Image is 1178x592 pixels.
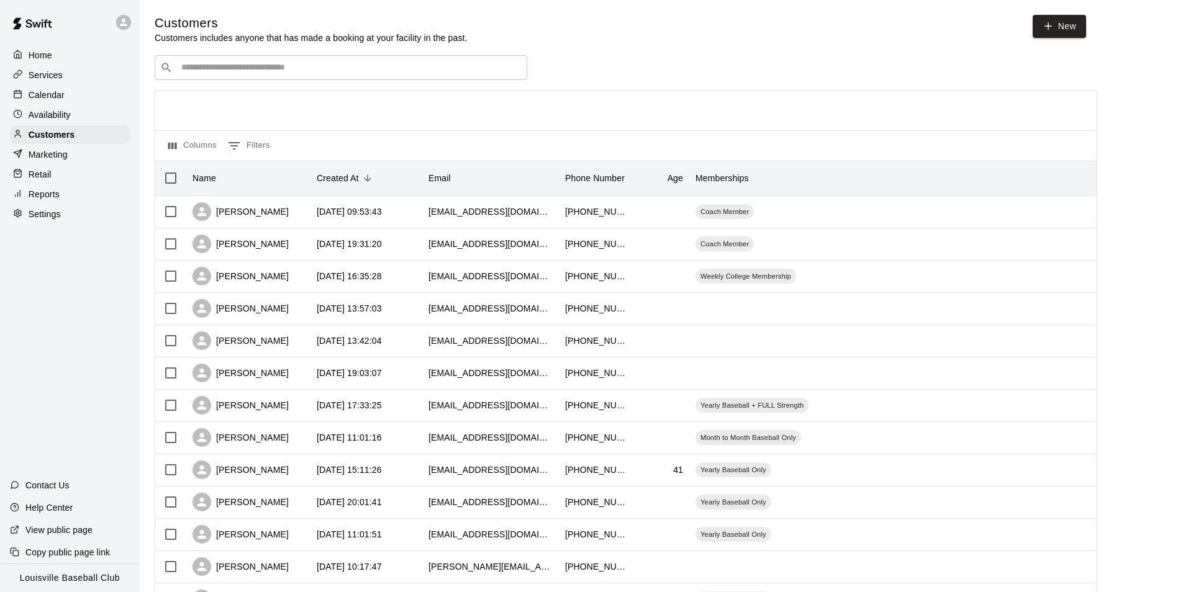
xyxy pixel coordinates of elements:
[1033,15,1086,38] a: New
[317,367,382,379] div: 2025-08-11 19:03:07
[317,399,382,411] div: 2025-08-11 17:33:25
[695,204,754,219] div: Coach Member
[428,270,553,282] div: michaelwinnlippe@gmail.com
[10,205,130,223] a: Settings
[225,136,273,156] button: Show filters
[193,428,289,447] div: [PERSON_NAME]
[668,161,683,195] div: Age
[155,55,527,80] div: Search customers by name or email
[193,557,289,576] div: [PERSON_NAME]
[565,399,627,411] div: +13179033902
[25,479,70,491] p: Contact Us
[428,528,553,540] div: brittfletcher@hotmail.com
[565,464,627,476] div: +15026814388
[10,86,130,104] a: Calendar
[428,431,553,444] div: erin_waters@hotmail.com
[428,302,553,315] div: phil@pittsteam.com
[695,495,771,509] div: Yearly Baseball Only
[193,396,289,415] div: [PERSON_NAME]
[317,560,382,573] div: 2025-08-09 10:17:47
[565,560,627,573] div: +15024178427
[428,496,553,508] div: tylerharrisoncarter@gmail.com
[193,267,289,285] div: [PERSON_NAME]
[10,125,130,144] a: Customers
[29,49,52,61] p: Home
[695,465,771,475] span: Yearly Baseball Only
[695,527,771,542] div: Yearly Baseball Only
[193,202,289,221] div: [PERSON_NAME]
[695,161,749,195] div: Memberships
[10,46,130,65] div: Home
[565,302,627,315] div: +15029946899
[155,32,468,44] p: Customers includes anyone that has made a booking at your facility in the past.
[29,109,71,121] p: Availability
[695,236,754,251] div: Coach Member
[29,69,63,81] p: Services
[565,367,627,379] div: +12708603881
[317,161,359,195] div: Created At
[186,161,310,195] div: Name
[695,271,796,281] span: Weekly College Membership
[310,161,422,195] div: Created At
[193,161,216,195] div: Name
[695,398,809,413] div: Yearly Baseball + FULL Strength
[428,205,553,218] div: rsmorris40@icloud.com
[317,334,382,347] div: 2025-08-18 13:42:04
[20,572,120,585] p: Louisville Baseball Club
[565,161,625,195] div: Phone Number
[165,136,220,156] button: Select columns
[565,205,627,218] div: +18598933135
[428,334,553,347] div: mlippe1717@gmail.com
[193,525,289,544] div: [PERSON_NAME]
[695,269,796,284] div: Weekly College Membership
[10,185,130,204] a: Reports
[673,464,683,476] div: 41
[428,238,553,250] div: rmorris40@icloud.com
[10,66,130,84] a: Services
[193,460,289,479] div: [PERSON_NAME]
[155,15,468,32] h5: Customers
[689,161,876,195] div: Memberships
[565,238,627,250] div: +18598933135
[25,501,73,514] p: Help Center
[428,367,553,379] div: jwhitmore3@yahoo.com
[565,334,627,347] div: +14148392009
[29,128,75,141] p: Customers
[193,493,289,511] div: [PERSON_NAME]
[695,207,754,217] span: Coach Member
[317,302,382,315] div: 2025-08-18 13:57:03
[565,528,627,540] div: +15025105206
[317,238,382,250] div: 2025-08-18 19:31:20
[29,148,68,161] p: Marketing
[10,165,130,184] a: Retail
[695,239,754,249] span: Coach Member
[29,208,61,220] p: Settings
[695,497,771,507] span: Yearly Baseball Only
[695,529,771,539] span: Yearly Baseball Only
[317,528,382,540] div: 2025-08-09 11:01:51
[695,433,801,442] span: Month to Month Baseball Only
[10,105,130,124] a: Availability
[559,161,633,195] div: Phone Number
[428,399,553,411] div: bethrn42@gmail.com
[317,464,382,476] div: 2025-08-10 15:11:26
[695,462,771,477] div: Yearly Baseball Only
[422,161,559,195] div: Email
[10,145,130,164] a: Marketing
[565,496,627,508] div: +15024172614
[317,270,382,282] div: 2025-08-18 16:35:28
[317,431,382,444] div: 2025-08-11 11:01:16
[25,546,110,558] p: Copy public page link
[193,299,289,318] div: [PERSON_NAME]
[193,364,289,382] div: [PERSON_NAME]
[317,205,382,218] div: 2025-08-19 09:53:43
[428,161,451,195] div: Email
[695,430,801,445] div: Month to Month Baseball Only
[428,560,553,573] div: corey.bush2125@gmail.com
[565,270,627,282] div: +14148392009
